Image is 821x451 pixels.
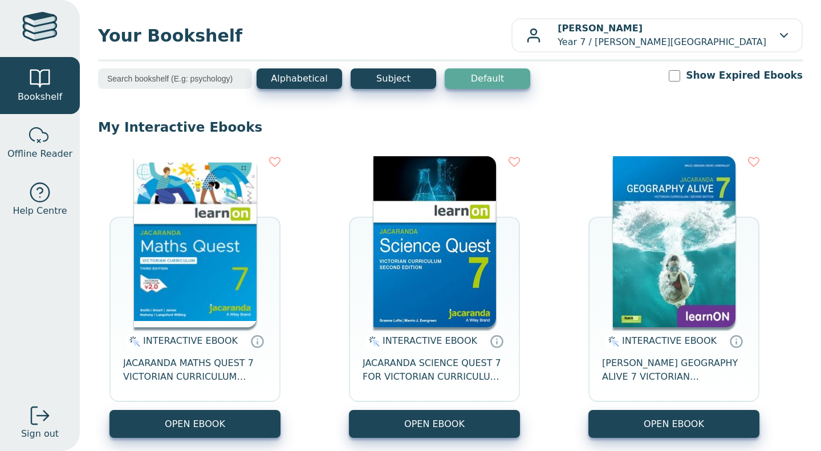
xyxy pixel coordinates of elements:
span: INTERACTIVE EBOOK [622,335,717,346]
img: 329c5ec2-5188-ea11-a992-0272d098c78b.jpg [373,156,496,327]
button: OPEN EBOOK [109,410,281,438]
img: b87b3e28-4171-4aeb-a345-7fa4fe4e6e25.jpg [134,156,257,327]
button: Default [445,68,530,89]
span: [PERSON_NAME] GEOGRAPHY ALIVE 7 VICTORIAN CURRICULUM LEARNON EBOOK 2E [602,356,746,384]
button: [PERSON_NAME]Year 7 / [PERSON_NAME][GEOGRAPHIC_DATA] [511,18,803,52]
a: Interactive eBooks are accessed online via the publisher’s portal. They contain interactive resou... [250,334,264,348]
img: cc9fd0c4-7e91-e911-a97e-0272d098c78b.jpg [613,156,735,327]
span: JACARANDA SCIENCE QUEST 7 FOR VICTORIAN CURRICULUM LEARNON 2E EBOOK [363,356,506,384]
span: Your Bookshelf [98,23,511,48]
b: [PERSON_NAME] [558,23,643,34]
span: Help Centre [13,204,67,218]
span: Sign out [21,427,59,441]
img: interactive.svg [126,335,140,348]
button: Alphabetical [257,68,342,89]
img: interactive.svg [605,335,619,348]
span: JACARANDA MATHS QUEST 7 VICTORIAN CURRICULUM LEARNON EBOOK 3E [123,356,267,384]
button: Subject [351,68,436,89]
img: interactive.svg [365,335,380,348]
label: Show Expired Ebooks [686,68,803,83]
span: INTERACTIVE EBOOK [383,335,477,346]
button: OPEN EBOOK [588,410,759,438]
span: Bookshelf [18,90,62,104]
span: Offline Reader [7,147,72,161]
input: Search bookshelf (E.g: psychology) [98,68,252,89]
a: Interactive eBooks are accessed online via the publisher’s portal. They contain interactive resou... [490,334,503,348]
p: Year 7 / [PERSON_NAME][GEOGRAPHIC_DATA] [558,22,766,49]
span: INTERACTIVE EBOOK [143,335,238,346]
button: OPEN EBOOK [349,410,520,438]
a: Interactive eBooks are accessed online via the publisher’s portal. They contain interactive resou... [729,334,743,348]
p: My Interactive Ebooks [98,119,803,136]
